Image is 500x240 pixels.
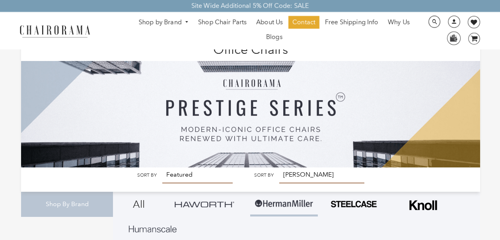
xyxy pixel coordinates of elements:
[447,32,460,44] img: WhatsApp_Image_2024-07-12_at_16.23.01.webp
[21,40,480,167] img: Office Chairs
[325,18,378,27] span: Free Shipping Info
[175,201,234,207] img: Group_4be16a4b-c81a-4a6e-a540-764d0a8faf6e.png
[137,172,157,178] label: Sort by
[256,18,283,27] span: About Us
[330,200,377,209] img: PHOTO-2024-07-09-00-53-10-removebg-preview.png
[288,16,319,29] a: Contact
[129,226,177,233] img: Layer_1_1.png
[15,24,95,38] img: chairorama
[21,192,113,217] div: Shop By Brand
[128,16,420,45] nav: DesktopNavigation
[252,16,287,29] a: About Us
[266,33,282,41] span: Blogs
[198,18,247,27] span: Shop Chair Parts
[119,192,159,216] a: All
[384,16,414,29] a: Why Us
[292,18,315,27] span: Contact
[262,31,286,43] a: Blogs
[135,16,193,29] a: Shop by Brand
[254,172,274,178] label: Sort by
[321,16,382,29] a: Free Shipping Info
[388,18,410,27] span: Why Us
[254,192,314,216] img: Group-1.png
[407,195,439,215] img: Frame_4.png
[194,16,251,29] a: Shop Chair Parts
